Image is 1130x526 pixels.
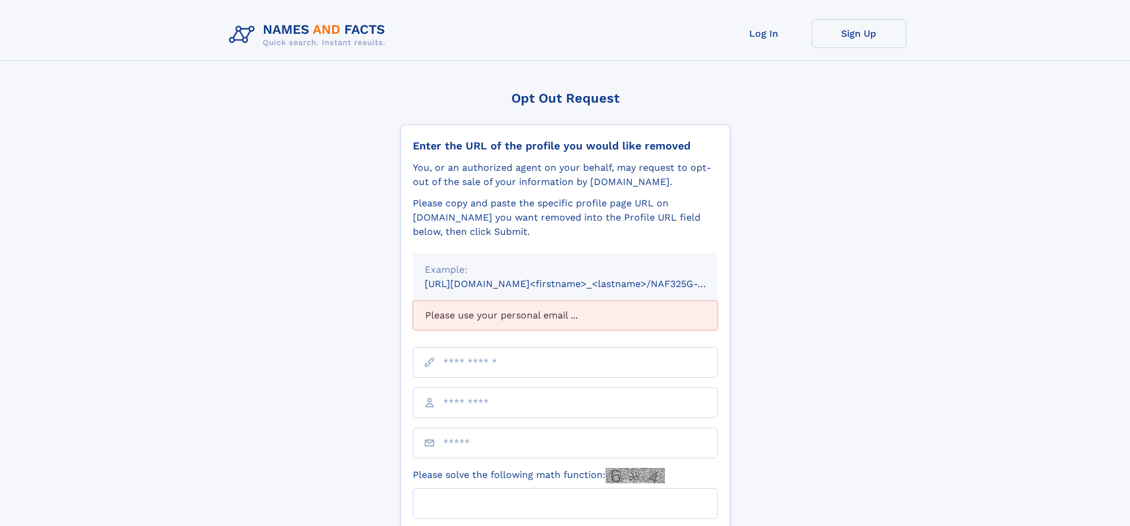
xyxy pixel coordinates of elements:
small: [URL][DOMAIN_NAME]<firstname>_<lastname>/NAF325G-xxxxxxxx [425,278,740,289]
div: You, or an authorized agent on your behalf, may request to opt-out of the sale of your informatio... [413,161,718,189]
div: Opt Out Request [400,91,730,106]
a: Sign Up [811,19,906,48]
a: Log In [717,19,811,48]
div: Example: [425,263,706,277]
img: Logo Names and Facts [224,19,395,51]
div: Please copy and paste the specific profile page URL on [DOMAIN_NAME] you want removed into the Pr... [413,196,718,239]
label: Please solve the following math function: [413,468,665,483]
div: Enter the URL of the profile you would like removed [413,139,718,152]
div: Please use your personal email ... [413,301,718,330]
